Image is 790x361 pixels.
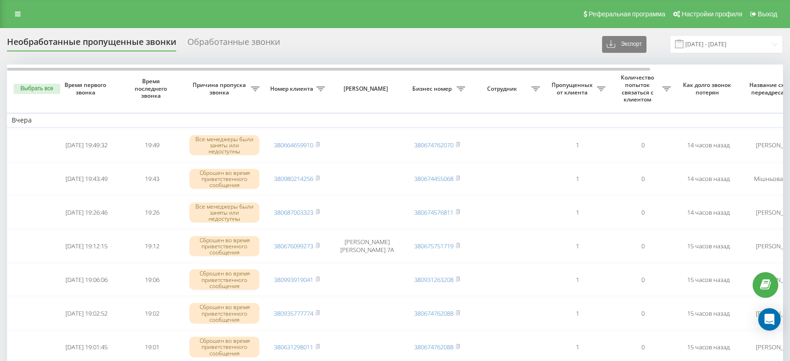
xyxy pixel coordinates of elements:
[545,297,610,329] td: 1
[589,10,665,18] span: Реферальная программа
[189,236,259,257] div: Сброшен во время приветственного сообщения
[274,141,313,149] a: 380664659910
[189,81,251,96] span: Причина пропуска звонка
[610,230,675,262] td: 0
[127,78,177,100] span: Время последнего звонка
[675,230,741,262] td: 15 часов назад
[610,264,675,296] td: 0
[338,85,396,93] span: [PERSON_NAME]
[545,264,610,296] td: 1
[274,208,313,217] a: 380687003323
[414,343,453,351] a: 380674762088
[119,230,185,262] td: 19:12
[54,163,119,195] td: [DATE] 19:43:49
[675,163,741,195] td: 14 часов назад
[119,264,185,296] td: 19:06
[545,230,610,262] td: 1
[189,303,259,324] div: Сброшен во время приветственного сообщения
[414,174,453,183] a: 380674455068
[414,309,453,318] a: 380674762088
[54,230,119,262] td: [DATE] 19:12:15
[549,81,597,96] span: Пропущенных от клиента
[675,264,741,296] td: 15 часов назад
[54,264,119,296] td: [DATE] 19:06:06
[758,10,777,18] span: Выход
[610,297,675,329] td: 0
[330,230,404,262] td: [PERSON_NAME] [PERSON_NAME] 7А
[274,309,313,318] a: 380935777774
[7,37,176,51] div: Необработанные пропущенные звонки
[414,242,453,250] a: 380675751719
[758,308,781,331] div: Open Intercom Messenger
[189,202,259,223] div: Все менеджеры были заняты или недоступны
[682,10,742,18] span: Настройки профиля
[189,135,259,156] div: Все менеджеры были заняты или недоступны
[474,85,531,93] span: Сотрудник
[274,275,313,284] a: 380993919041
[414,275,453,284] a: 380931263208
[615,74,662,103] span: Количество попыток связаться с клиентом
[189,269,259,290] div: Сброшен во время приветственного сообщения
[119,163,185,195] td: 19:43
[189,169,259,189] div: Сброшен во время приветственного сообщения
[675,130,741,161] td: 14 часов назад
[683,81,733,96] span: Как долго звонок потерян
[274,343,313,351] a: 380631298011
[414,208,453,217] a: 380674576811
[545,163,610,195] td: 1
[610,163,675,195] td: 0
[610,130,675,161] td: 0
[545,130,610,161] td: 1
[54,297,119,329] td: [DATE] 19:02:52
[274,174,313,183] a: 380980214256
[675,297,741,329] td: 15 часов назад
[54,196,119,228] td: [DATE] 19:26:46
[119,130,185,161] td: 19:49
[414,141,453,149] a: 380674762070
[545,196,610,228] td: 1
[274,242,313,250] a: 380676099273
[269,85,316,93] span: Номер клиента
[54,130,119,161] td: [DATE] 19:49:32
[187,37,280,51] div: Обработанные звонки
[675,196,741,228] td: 14 часов назад
[119,297,185,329] td: 19:02
[409,85,457,93] span: Бизнес номер
[610,196,675,228] td: 0
[14,84,60,94] button: Выбрать все
[602,36,646,53] button: Экспорт
[189,337,259,357] div: Сброшен во время приветственного сообщения
[119,196,185,228] td: 19:26
[61,81,112,96] span: Время первого звонка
